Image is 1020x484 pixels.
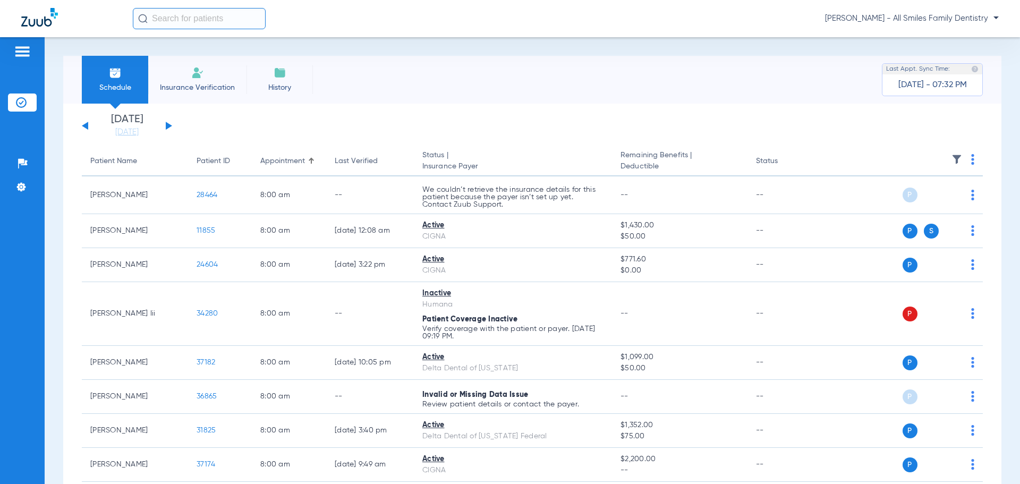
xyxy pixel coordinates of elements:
span: Schedule [90,82,140,93]
img: group-dot-blue.svg [971,154,974,165]
span: [DATE] - 07:32 PM [898,80,967,90]
td: 8:00 AM [252,414,326,448]
td: -- [747,380,819,414]
td: -- [747,448,819,482]
div: Active [422,454,603,465]
span: S [924,224,939,239]
span: 37174 [197,461,215,468]
img: group-dot-blue.svg [971,391,974,402]
div: Delta Dental of [US_STATE] [422,363,603,374]
span: $1,099.00 [620,352,738,363]
span: P [903,224,917,239]
span: $75.00 [620,431,738,442]
td: [DATE] 3:40 PM [326,414,414,448]
td: [DATE] 12:08 AM [326,214,414,248]
span: $0.00 [620,265,738,276]
img: group-dot-blue.svg [971,308,974,319]
td: [DATE] 3:22 PM [326,248,414,282]
td: 8:00 AM [252,282,326,346]
th: Status [747,147,819,176]
div: CIGNA [422,265,603,276]
div: Patient ID [197,156,243,167]
span: [PERSON_NAME] - All Smiles Family Dentistry [825,13,999,24]
th: Status | [414,147,612,176]
img: group-dot-blue.svg [971,225,974,236]
p: Review patient details or contact the payer. [422,401,603,408]
td: 8:00 AM [252,346,326,380]
span: 37182 [197,359,215,366]
td: [PERSON_NAME] [82,380,188,414]
span: P [903,258,917,273]
span: Invalid or Missing Data Issue [422,391,528,398]
th: Remaining Benefits | [612,147,747,176]
span: 34280 [197,310,218,317]
div: Active [422,220,603,231]
td: 8:00 AM [252,214,326,248]
img: group-dot-blue.svg [971,259,974,270]
img: group-dot-blue.svg [971,357,974,368]
iframe: Chat Widget [967,433,1020,484]
td: [PERSON_NAME] [82,346,188,380]
div: Inactive [422,288,603,299]
p: We couldn’t retrieve the insurance details for this patient because the payer isn’t set up yet. C... [422,186,603,208]
img: History [274,66,286,79]
img: group-dot-blue.svg [971,190,974,200]
div: Appointment [260,156,305,167]
span: $771.60 [620,254,738,265]
td: 8:00 AM [252,176,326,214]
span: P [903,457,917,472]
img: Search Icon [138,14,148,23]
span: $1,430.00 [620,220,738,231]
img: Zuub Logo [21,8,58,27]
td: [PERSON_NAME] [82,414,188,448]
div: CIGNA [422,231,603,242]
td: [DATE] 9:49 AM [326,448,414,482]
span: History [254,82,305,93]
span: -- [620,310,628,317]
td: 8:00 AM [252,448,326,482]
span: P [903,389,917,404]
td: -- [747,414,819,448]
td: [PERSON_NAME] Iii [82,282,188,346]
span: P [903,355,917,370]
input: Search for patients [133,8,266,29]
div: Humana [422,299,603,310]
td: -- [747,214,819,248]
td: -- [747,282,819,346]
td: [PERSON_NAME] [82,214,188,248]
td: -- [747,176,819,214]
td: [PERSON_NAME] [82,248,188,282]
span: 24604 [197,261,218,268]
div: Appointment [260,156,318,167]
img: group-dot-blue.svg [971,425,974,436]
div: Patient Name [90,156,180,167]
span: 31825 [197,427,216,434]
div: Patient Name [90,156,137,167]
td: [PERSON_NAME] [82,448,188,482]
span: P [903,423,917,438]
div: Active [422,254,603,265]
td: [DATE] 10:05 PM [326,346,414,380]
td: -- [747,346,819,380]
span: P [903,188,917,202]
span: Insurance Verification [156,82,239,93]
span: -- [620,393,628,400]
span: -- [620,465,738,476]
li: [DATE] [95,114,159,138]
td: -- [747,248,819,282]
span: $50.00 [620,363,738,374]
span: 28464 [197,191,217,199]
img: last sync help info [971,65,979,73]
span: Insurance Payer [422,161,603,172]
div: Last Verified [335,156,405,167]
img: hamburger-icon [14,45,31,58]
span: 36865 [197,393,217,400]
td: 8:00 AM [252,248,326,282]
img: Schedule [109,66,122,79]
div: Last Verified [335,156,378,167]
td: -- [326,380,414,414]
span: Deductible [620,161,738,172]
div: Delta Dental of [US_STATE] Federal [422,431,603,442]
div: Active [422,420,603,431]
span: 11855 [197,227,215,234]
